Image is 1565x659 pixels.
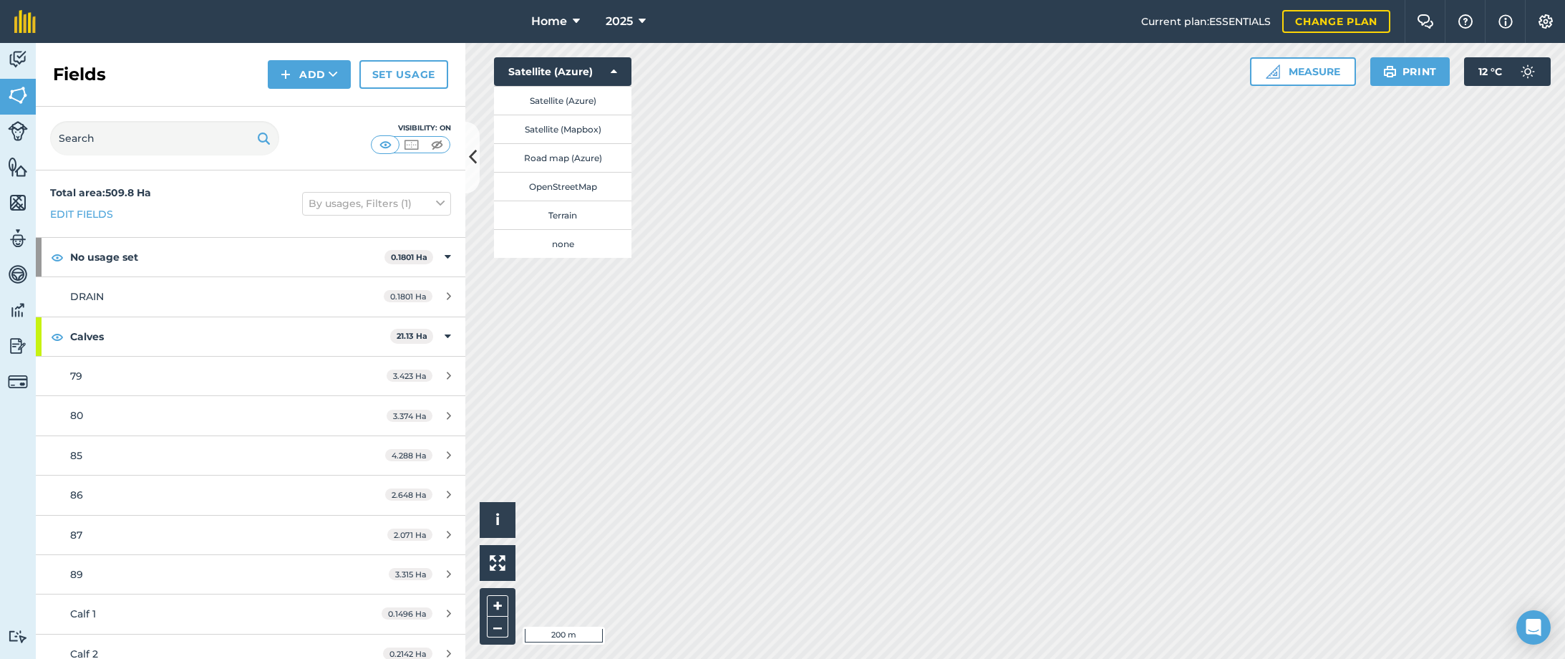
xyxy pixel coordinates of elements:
[70,317,390,356] strong: Calves
[50,121,279,155] input: Search
[302,192,451,215] button: By usages, Filters (1)
[1417,14,1434,29] img: Two speech bubbles overlapping with the left bubble in the forefront
[70,529,82,542] span: 87
[70,568,83,581] span: 89
[371,122,451,134] div: Visibility: On
[487,617,508,638] button: –
[1282,10,1390,33] a: Change plan
[8,228,28,249] img: svg+xml;base64,PD94bWwgdmVyc2lvbj0iMS4wIiBlbmNvZGluZz0idXRmLTgiPz4KPCEtLSBHZW5lcmF0b3I6IEFkb2JlIE...
[1457,14,1474,29] img: A question mark icon
[384,290,432,302] span: 0.1801 Ha
[1537,14,1554,29] img: A cog icon
[8,372,28,392] img: svg+xml;base64,PD94bWwgdmVyc2lvbj0iMS4wIiBlbmNvZGluZz0idXRmLTgiPz4KPCEtLSBHZW5lcmF0b3I6IEFkb2JlIE...
[1498,13,1513,30] img: svg+xml;base64,PHN2ZyB4bWxucz0iaHR0cDovL3d3dy53My5vcmcvMjAwMC9zdmciIHdpZHRoPSIxNyIgaGVpZ2h0PSIxNy...
[1250,57,1356,86] button: Measure
[281,66,291,83] img: svg+xml;base64,PHN2ZyB4bWxucz0iaHR0cDovL3d3dy53My5vcmcvMjAwMC9zdmciIHdpZHRoPSIxNCIgaGVpZ2h0PSIyNC...
[268,60,351,89] button: Add
[606,13,633,30] span: 2025
[480,502,515,538] button: i
[1513,57,1542,86] img: svg+xml;base64,PD94bWwgdmVyc2lvbj0iMS4wIiBlbmNvZGluZz0idXRmLTgiPz4KPCEtLSBHZW5lcmF0b3I6IEFkb2JlIE...
[70,370,82,383] span: 79
[487,595,508,617] button: +
[391,252,427,262] strong: 0.1801 Ha
[385,489,432,501] span: 2.648 Ha
[494,143,631,172] button: Road map (Azure)
[8,299,28,321] img: svg+xml;base64,PD94bWwgdmVyc2lvbj0iMS4wIiBlbmNvZGluZz0idXRmLTgiPz4KPCEtLSBHZW5lcmF0b3I6IEFkb2JlIE...
[1383,63,1397,80] img: svg+xml;base64,PHN2ZyB4bWxucz0iaHR0cDovL3d3dy53My5vcmcvMjAwMC9zdmciIHdpZHRoPSIxOSIgaGVpZ2h0PSIyNC...
[36,317,465,356] div: Calves21.13 Ha
[70,409,83,422] span: 80
[36,396,465,435] a: 803.374 Ha
[494,229,631,258] button: none
[36,238,465,276] div: No usage set0.1801 Ha
[8,335,28,357] img: svg+xml;base64,PD94bWwgdmVyc2lvbj0iMS4wIiBlbmNvZGluZz0idXRmLTgiPz4KPCEtLSBHZW5lcmF0b3I6IEFkb2JlIE...
[257,130,271,147] img: svg+xml;base64,PHN2ZyB4bWxucz0iaHR0cDovL3d3dy53My5vcmcvMjAwMC9zdmciIHdpZHRoPSIxOSIgaGVpZ2h0PSIyNC...
[402,138,420,152] img: svg+xml;base64,PHN2ZyB4bWxucz0iaHR0cDovL3d3dy53My5vcmcvMjAwMC9zdmciIHdpZHRoPSI1MCIgaGVpZ2h0PSI0MC...
[70,607,96,620] span: Calf 1
[36,357,465,395] a: 793.423 Ha
[8,85,28,106] img: svg+xml;base64,PHN2ZyB4bWxucz0iaHR0cDovL3d3dy53My5vcmcvMjAwMC9zdmciIHdpZHRoPSI1NiIgaGVpZ2h0PSI2MC...
[494,115,631,143] button: Satellite (Mapbox)
[36,476,465,514] a: 862.648 Ha
[8,49,28,70] img: svg+xml;base64,PD94bWwgdmVyc2lvbj0iMS4wIiBlbmNvZGluZz0idXRmLTgiPz4KPCEtLSBHZW5lcmF0b3I6IEFkb2JlIE...
[8,156,28,178] img: svg+xml;base64,PHN2ZyB4bWxucz0iaHR0cDovL3d3dy53My5vcmcvMjAwMC9zdmciIHdpZHRoPSI1NiIgaGVpZ2h0PSI2MC...
[1464,57,1551,86] button: 12 °C
[1516,610,1551,645] div: Open Intercom Messenger
[495,511,500,529] span: i
[385,449,432,461] span: 4.288 Ha
[359,60,448,89] a: Set usage
[1370,57,1450,86] button: Print
[490,555,505,571] img: Four arrows, one pointing top left, one top right, one bottom right and the last bottom left
[1266,64,1280,79] img: Ruler icon
[8,264,28,285] img: svg+xml;base64,PD94bWwgdmVyc2lvbj0iMS4wIiBlbmNvZGluZz0idXRmLTgiPz4KPCEtLSBHZW5lcmF0b3I6IEFkb2JlIE...
[70,290,104,303] span: DRAIN
[389,568,432,580] span: 3.315 Ha
[387,410,432,422] span: 3.374 Ha
[8,192,28,213] img: svg+xml;base64,PHN2ZyB4bWxucz0iaHR0cDovL3d3dy53My5vcmcvMjAwMC9zdmciIHdpZHRoPSI1NiIgaGVpZ2h0PSI2MC...
[70,449,82,462] span: 85
[51,328,64,345] img: svg+xml;base64,PHN2ZyB4bWxucz0iaHR0cDovL3d3dy53My5vcmcvMjAwMC9zdmciIHdpZHRoPSIxOCIgaGVpZ2h0PSIyNC...
[387,529,432,541] span: 2.071 Ha
[8,630,28,643] img: svg+xml;base64,PD94bWwgdmVyc2lvbj0iMS4wIiBlbmNvZGluZz0idXRmLTgiPz4KPCEtLSBHZW5lcmF0b3I6IEFkb2JlIE...
[494,57,631,86] button: Satellite (Azure)
[50,206,113,222] a: Edit fields
[1478,57,1502,86] span: 12 ° C
[70,489,83,501] span: 86
[14,10,36,33] img: fieldmargin Logo
[53,63,106,86] h2: Fields
[494,201,631,229] button: Terrain
[1141,14,1271,29] span: Current plan : ESSENTIALS
[50,186,151,199] strong: Total area : 509.8 Ha
[387,370,432,382] span: 3.423 Ha
[494,86,631,115] button: Satellite (Azure)
[36,555,465,594] a: 893.315 Ha
[494,172,631,201] button: OpenStreetMap
[8,121,28,141] img: svg+xml;base64,PD94bWwgdmVyc2lvbj0iMS4wIiBlbmNvZGluZz0idXRmLTgiPz4KPCEtLSBHZW5lcmF0b3I6IEFkb2JlIE...
[397,331,427,341] strong: 21.13 Ha
[428,138,446,152] img: svg+xml;base64,PHN2ZyB4bWxucz0iaHR0cDovL3d3dy53My5vcmcvMjAwMC9zdmciIHdpZHRoPSI1MCIgaGVpZ2h0PSI0MC...
[36,595,465,633] a: Calf 10.1496 Ha
[36,516,465,554] a: 872.071 Ha
[382,607,432,620] span: 0.1496 Ha
[377,138,394,152] img: svg+xml;base64,PHN2ZyB4bWxucz0iaHR0cDovL3d3dy53My5vcmcvMjAwMC9zdmciIHdpZHRoPSI1MCIgaGVpZ2h0PSI0MC...
[36,277,465,316] a: DRAIN0.1801 Ha
[70,238,384,276] strong: No usage set
[36,436,465,475] a: 854.288 Ha
[51,249,64,266] img: svg+xml;base64,PHN2ZyB4bWxucz0iaHR0cDovL3d3dy53My5vcmcvMjAwMC9zdmciIHdpZHRoPSIxOCIgaGVpZ2h0PSIyNC...
[531,13,567,30] span: Home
